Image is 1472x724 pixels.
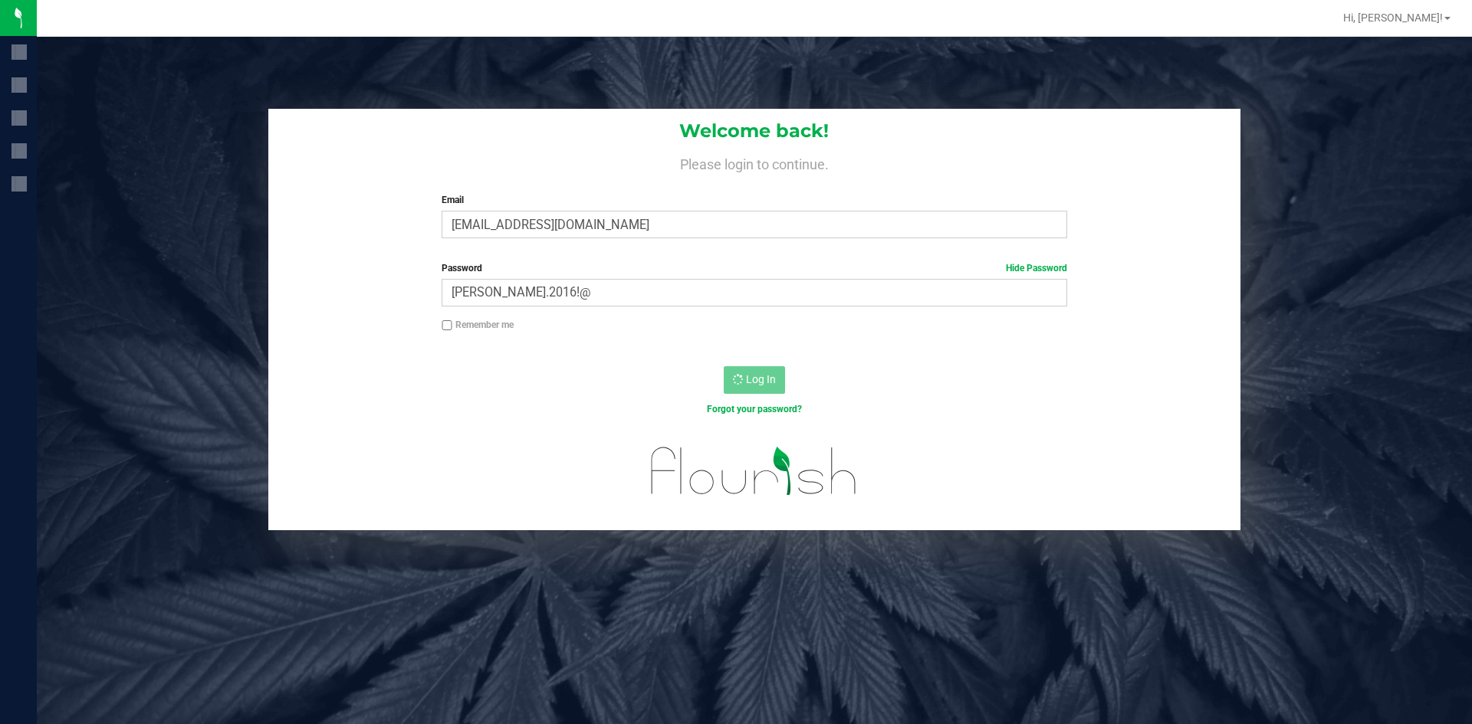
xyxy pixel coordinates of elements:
img: flourish_logo.svg [632,432,876,510]
span: Log In [746,373,776,385]
a: Hide Password [1006,263,1067,274]
button: Log In [724,366,785,394]
input: Remember me [442,320,452,331]
span: Hi, [PERSON_NAME]! [1343,11,1443,24]
h1: Welcome back! [268,121,1240,141]
a: Forgot your password? [707,404,802,414]
label: Remember me [442,318,514,332]
label: Email [442,193,1066,207]
h4: Please login to continue. [268,153,1240,172]
span: Password [442,263,482,274]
